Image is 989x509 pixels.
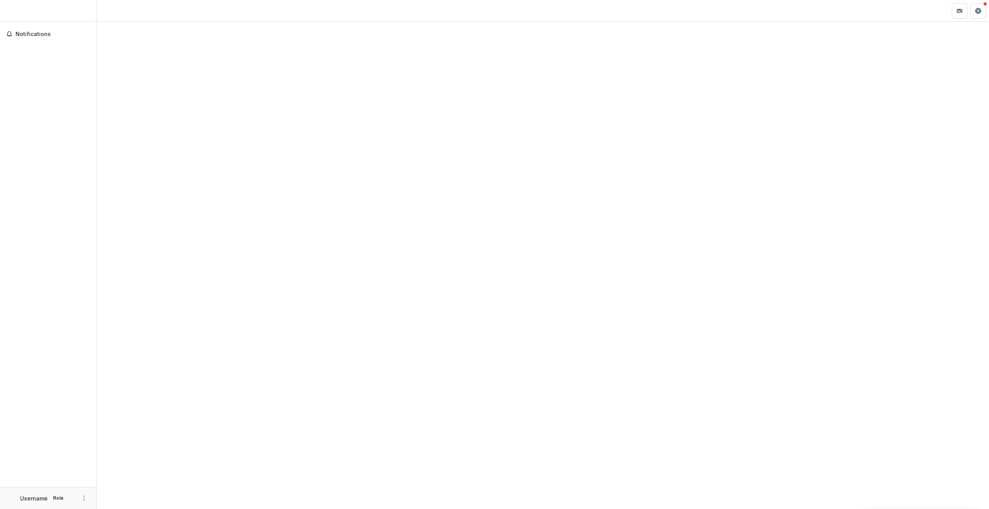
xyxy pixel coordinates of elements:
[3,28,93,40] button: Notifications
[51,495,66,502] p: Role
[79,494,89,503] button: More
[952,3,967,19] button: Partners
[970,3,986,19] button: Get Help
[16,31,90,38] span: Notifications
[20,494,48,502] p: Username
